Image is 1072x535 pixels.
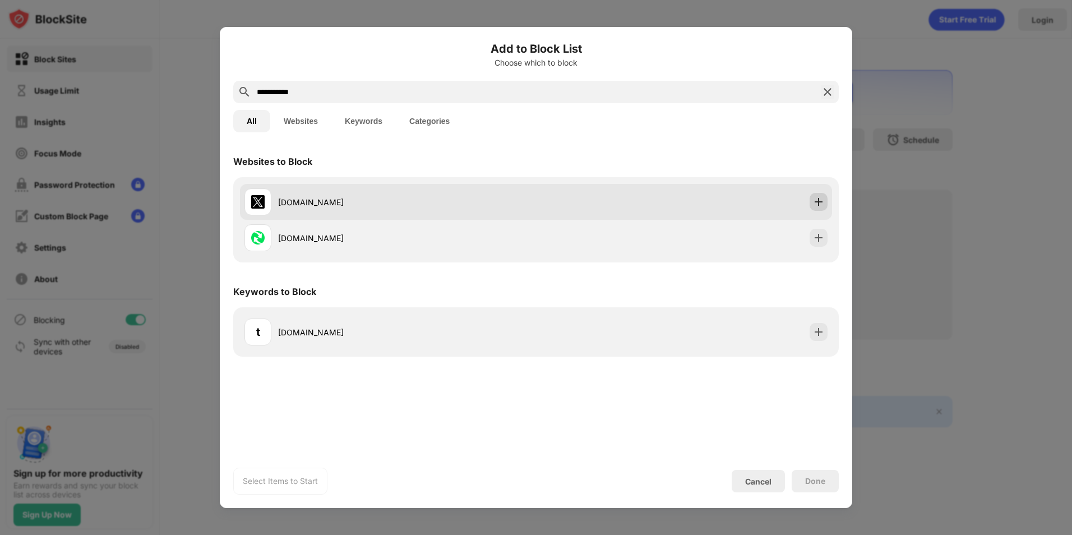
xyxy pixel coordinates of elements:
img: favicons [251,195,265,209]
div: Websites to Block [233,156,312,167]
button: Categories [396,110,463,132]
div: Select Items to Start [243,476,318,487]
img: favicons [251,231,265,245]
div: Cancel [745,477,771,486]
button: Keywords [331,110,396,132]
div: [DOMAIN_NAME] [278,326,536,338]
img: search.svg [238,85,251,99]
div: [DOMAIN_NAME] [278,196,536,208]
div: Keywords to Block [233,286,316,297]
img: search-close [821,85,834,99]
div: Choose which to block [233,58,839,67]
h6: Add to Block List [233,40,839,57]
div: Done [805,477,825,486]
div: t [256,324,260,340]
div: [DOMAIN_NAME] [278,232,536,244]
button: Websites [270,110,331,132]
button: All [233,110,270,132]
